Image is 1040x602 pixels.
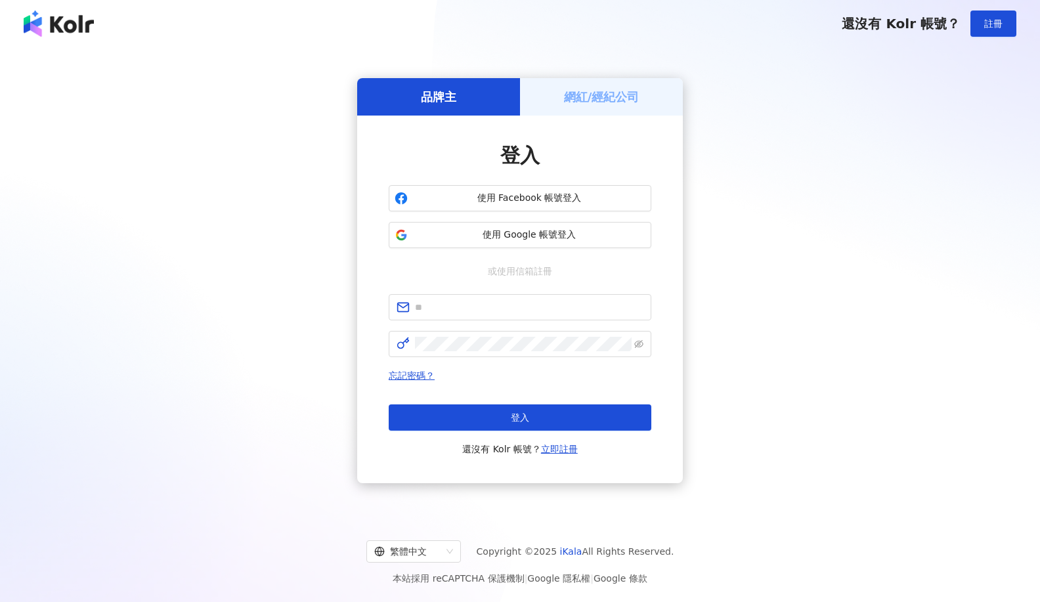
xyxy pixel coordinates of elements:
[560,546,582,557] a: iKala
[541,444,578,454] a: 立即註冊
[374,541,441,562] div: 繁體中文
[413,228,645,242] span: 使用 Google 帳號登入
[393,570,647,586] span: 本站採用 reCAPTCHA 保護機制
[413,192,645,205] span: 使用 Facebook 帳號登入
[564,89,639,105] h5: 網紅/經紀公司
[525,573,528,584] span: |
[24,11,94,37] img: logo
[479,264,561,278] span: 或使用信箱註冊
[500,144,540,167] span: 登入
[389,404,651,431] button: 登入
[594,573,647,584] a: Google 條款
[634,339,643,349] span: eye-invisible
[389,222,651,248] button: 使用 Google 帳號登入
[527,573,590,584] a: Google 隱私權
[511,412,529,423] span: 登入
[970,11,1016,37] button: 註冊
[462,441,578,457] span: 還沒有 Kolr 帳號？
[477,544,674,559] span: Copyright © 2025 All Rights Reserved.
[421,89,456,105] h5: 品牌主
[842,16,960,32] span: 還沒有 Kolr 帳號？
[984,18,1003,29] span: 註冊
[389,185,651,211] button: 使用 Facebook 帳號登入
[590,573,594,584] span: |
[389,370,435,381] a: 忘記密碼？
